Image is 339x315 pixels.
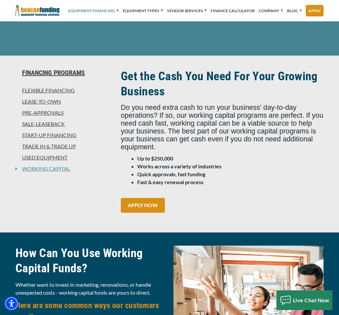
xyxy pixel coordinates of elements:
strong: Fast & easy renewal process [137,179,203,185]
a: Blog [287,1,302,21]
span: Live Chat Now [293,297,329,303]
a: Trade In & Trade Up [15,142,113,150]
h2: How Can You Use Working Capital Funds? [15,246,166,276]
a: Financing Programs [15,69,113,77]
button: Live Chat Now [276,290,333,310]
a: Flexible Financing [15,86,113,94]
a: Apply [306,5,324,16]
a: Finance Calculator [211,1,255,21]
strong: Quick approvals, fast funding [137,171,205,177]
a: Used Equipment [15,154,113,161]
a: Company [259,1,283,21]
h2: Get the Cash You Need For Your Growing Business [121,69,324,99]
a: Sale-Leaseback [15,120,113,128]
p: Whether want to invest in marketing, renovations, or handle unexpected costs - working capital fu... [15,281,166,297]
a: Lease-To-Own [15,98,113,106]
a: Equipment Types [123,1,163,21]
strong: Up to $250,000 [137,155,173,161]
span: Do you need extra cash to run your business’ day-to-day operations? If so, our working capital pr... [121,104,323,151]
a: Equipment Financing [68,1,119,21]
strong: Works across a variety of industries [137,163,222,169]
a: APPLY NOW [121,198,165,213]
a: Working Capital [17,165,70,173]
a: Start-Up Financing [15,131,113,139]
a: Vendor Services [167,1,207,21]
div: Accessibility Menu [4,296,19,311]
a: Pre-approvals [15,109,113,117]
